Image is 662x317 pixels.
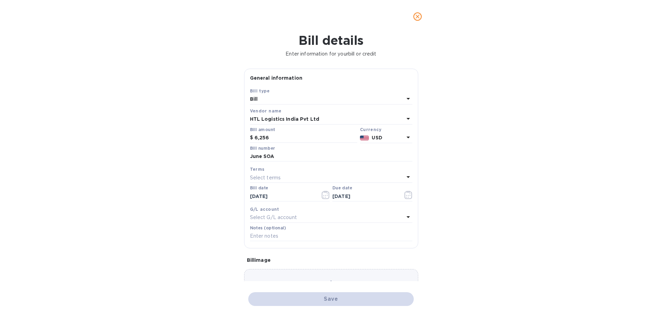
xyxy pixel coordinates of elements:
p: Bill image [247,257,415,264]
p: Select G/L account [250,214,297,221]
p: Select terms [250,174,281,181]
b: HTL Logistics India Pvt Ltd [250,116,320,122]
button: close [409,8,426,25]
input: Select date [250,191,315,201]
label: Bill date [250,186,268,190]
b: Bill type [250,88,270,93]
input: Due date [332,191,398,201]
label: Notes (optional) [250,226,286,230]
b: General information [250,75,303,81]
b: USD [372,135,382,140]
h1: Bill details [6,33,656,48]
label: Due date [332,186,352,190]
label: Bill number [250,146,275,150]
b: Currency [360,127,381,132]
p: Enter information for your bill or credit [6,50,656,58]
img: USD [360,136,369,140]
div: $ [250,133,254,143]
b: Terms [250,167,265,172]
b: Bill [250,96,258,102]
input: Enter bill number [250,151,412,162]
label: Bill amount [250,128,275,132]
input: Enter notes [250,231,412,241]
b: Vendor name [250,108,282,113]
b: G/L account [250,207,279,212]
input: $ Enter bill amount [254,133,357,143]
